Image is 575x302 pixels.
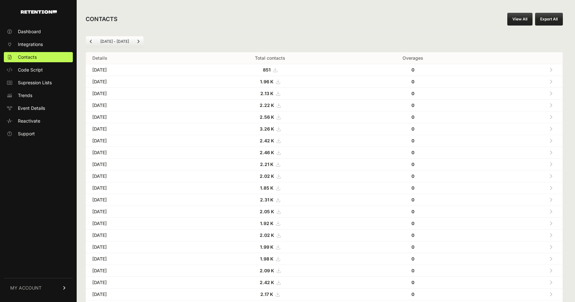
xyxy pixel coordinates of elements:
strong: 0 [411,197,414,202]
h2: CONTACTS [86,15,118,24]
a: 2.05 K [260,209,280,214]
strong: 0 [411,79,414,84]
a: Event Details [4,103,73,113]
a: 2.46 K [260,150,280,155]
strong: 2.22 K [260,102,274,108]
strong: 0 [411,102,414,108]
td: [DATE] [86,218,190,230]
span: Reactivate [18,118,40,124]
strong: 1.92 K [260,221,273,226]
strong: 3.26 K [260,126,274,132]
a: 1.92 K [260,221,280,226]
strong: 2.02 K [260,232,274,238]
a: 2.21 K [260,162,280,167]
a: Supression Lists [4,78,73,88]
span: Contacts [18,54,37,60]
strong: 2.21 K [260,162,273,167]
strong: 0 [411,150,414,155]
strong: 2.09 K [260,268,274,273]
a: MY ACCOUNT [4,278,73,298]
span: Dashboard [18,28,41,35]
td: [DATE] [86,100,190,111]
strong: 2.56 K [260,114,274,120]
strong: 0 [411,268,414,273]
a: 2.42 K [260,280,280,285]
a: 3.26 K [260,126,280,132]
td: [DATE] [86,289,190,300]
a: Dashboard [4,26,73,37]
td: [DATE] [86,76,190,88]
a: 2.31 K [260,197,280,202]
strong: 1.85 K [260,185,273,191]
a: 2.02 K [260,173,280,179]
th: Total contacts [190,52,351,64]
strong: 0 [411,232,414,238]
span: Trends [18,92,32,99]
strong: 0 [411,280,414,285]
a: 851 [263,67,277,72]
a: Integrations [4,39,73,49]
span: Supression Lists [18,79,52,86]
td: [DATE] [86,241,190,253]
a: 1.98 K [260,256,280,261]
a: 2.42 K [260,138,280,143]
strong: 2.17 K [260,291,273,297]
th: Overages [350,52,476,64]
td: [DATE] [86,230,190,241]
img: Retention.com [21,10,57,14]
strong: 0 [411,138,414,143]
th: Details [86,52,190,64]
a: 2.17 K [260,291,280,297]
strong: 0 [411,91,414,96]
strong: 0 [411,185,414,191]
strong: 2.42 K [260,138,274,143]
td: [DATE] [86,147,190,159]
strong: 0 [411,126,414,132]
strong: 0 [411,221,414,226]
strong: 851 [263,67,271,72]
strong: 2.13 K [260,91,273,96]
a: Reactivate [4,116,73,126]
td: [DATE] [86,111,190,123]
a: Previous [86,36,96,47]
a: 2.22 K [260,102,280,108]
strong: 1.99 K [260,244,273,250]
strong: 0 [411,256,414,261]
a: Contacts [4,52,73,62]
strong: 0 [411,114,414,120]
strong: 2.02 K [260,173,274,179]
strong: 0 [411,244,414,250]
a: 1.96 K [260,79,280,84]
strong: 0 [411,291,414,297]
strong: 1.98 K [260,256,273,261]
a: 2.56 K [260,114,280,120]
strong: 0 [411,173,414,179]
span: Event Details [18,105,45,111]
a: Code Script [4,65,73,75]
strong: 2.42 K [260,280,274,285]
td: [DATE] [86,265,190,277]
span: Support [18,131,35,137]
td: [DATE] [86,135,190,147]
span: Code Script [18,67,43,73]
strong: 0 [411,209,414,214]
td: [DATE] [86,159,190,170]
strong: 1.96 K [260,79,273,84]
a: 2.13 K [260,91,280,96]
td: [DATE] [86,64,190,76]
button: Export All [535,13,563,26]
td: [DATE] [86,194,190,206]
td: [DATE] [86,123,190,135]
strong: 0 [411,67,414,72]
a: Next [133,36,143,47]
td: [DATE] [86,206,190,218]
span: Integrations [18,41,43,48]
a: View All [507,13,533,26]
a: Support [4,129,73,139]
strong: 0 [411,162,414,167]
td: [DATE] [86,277,190,289]
td: [DATE] [86,88,190,100]
a: 1.99 K [260,244,280,250]
a: 2.09 K [260,268,280,273]
strong: 2.05 K [260,209,274,214]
